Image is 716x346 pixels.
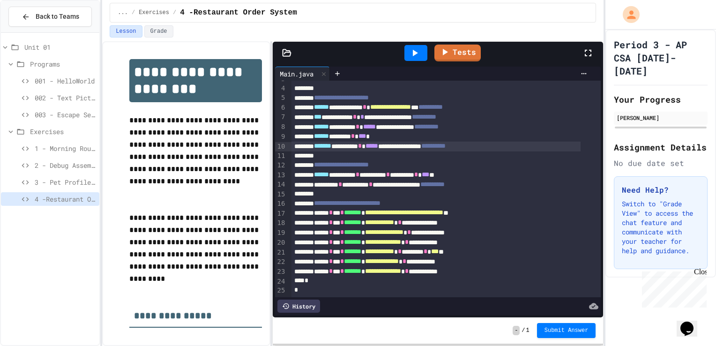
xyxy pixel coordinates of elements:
span: / [173,9,176,16]
div: 25 [275,286,287,295]
div: 12 [275,161,287,171]
div: Main.java [275,67,330,81]
span: 4 -Restaurant Order System [180,7,297,18]
div: 20 [275,238,287,248]
div: 16 [275,199,287,209]
span: 1 [526,327,530,334]
div: 6 [275,103,287,113]
div: 24 [275,277,287,286]
span: Submit Answer [544,327,589,334]
p: Switch to "Grade View" to access the chat feature and communicate with your teacher for help and ... [622,199,700,256]
div: 17 [275,209,287,219]
h2: Your Progress [614,93,708,106]
div: 21 [275,248,287,258]
span: Back to Teams [36,12,79,22]
span: / [522,327,525,334]
div: 10 [275,142,287,152]
span: Unit 01 [24,42,96,52]
h2: Assignment Details [614,141,708,154]
span: 4 -Restaurant Order System [35,194,96,204]
div: 8 [275,122,287,132]
div: 14 [275,180,287,190]
span: 2 - Debug Assembly [35,160,96,170]
iframe: chat widget [677,308,707,337]
div: 5 [275,93,287,103]
div: [PERSON_NAME] [617,113,705,122]
span: Exercises [139,9,169,16]
div: 19 [275,228,287,238]
div: 9 [275,132,287,142]
button: Grade [144,25,173,38]
div: 18 [275,218,287,228]
div: Chat with us now!Close [4,4,65,60]
div: 15 [275,190,287,199]
span: Programs [30,59,96,69]
span: Exercises [30,127,96,136]
span: 3 - Pet Profile Fix [35,177,96,187]
span: 003 - Escape Sequences [35,110,96,120]
div: 22 [275,257,287,267]
div: My Account [613,4,642,25]
a: Tests [434,45,481,61]
span: - [513,326,520,335]
div: History [277,300,320,313]
div: 4 [275,84,287,93]
span: 001 - HelloWorld [35,76,96,86]
span: / [132,9,135,16]
button: Submit Answer [537,323,596,338]
span: ... [118,9,128,16]
h3: Need Help? [622,184,700,196]
h1: Period 3 - AP CSA [DATE]-[DATE] [614,38,708,77]
div: 7 [275,113,287,122]
div: 13 [275,171,287,181]
div: No due date set [614,158,708,169]
button: Back to Teams [8,7,92,27]
div: 23 [275,267,287,277]
div: 11 [275,151,287,161]
button: Lesson [110,25,142,38]
span: 1 - Morning Routine Fix [35,143,96,153]
span: 002 - Text Picture [35,93,96,103]
iframe: chat widget [638,268,707,308]
div: Main.java [275,69,318,79]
